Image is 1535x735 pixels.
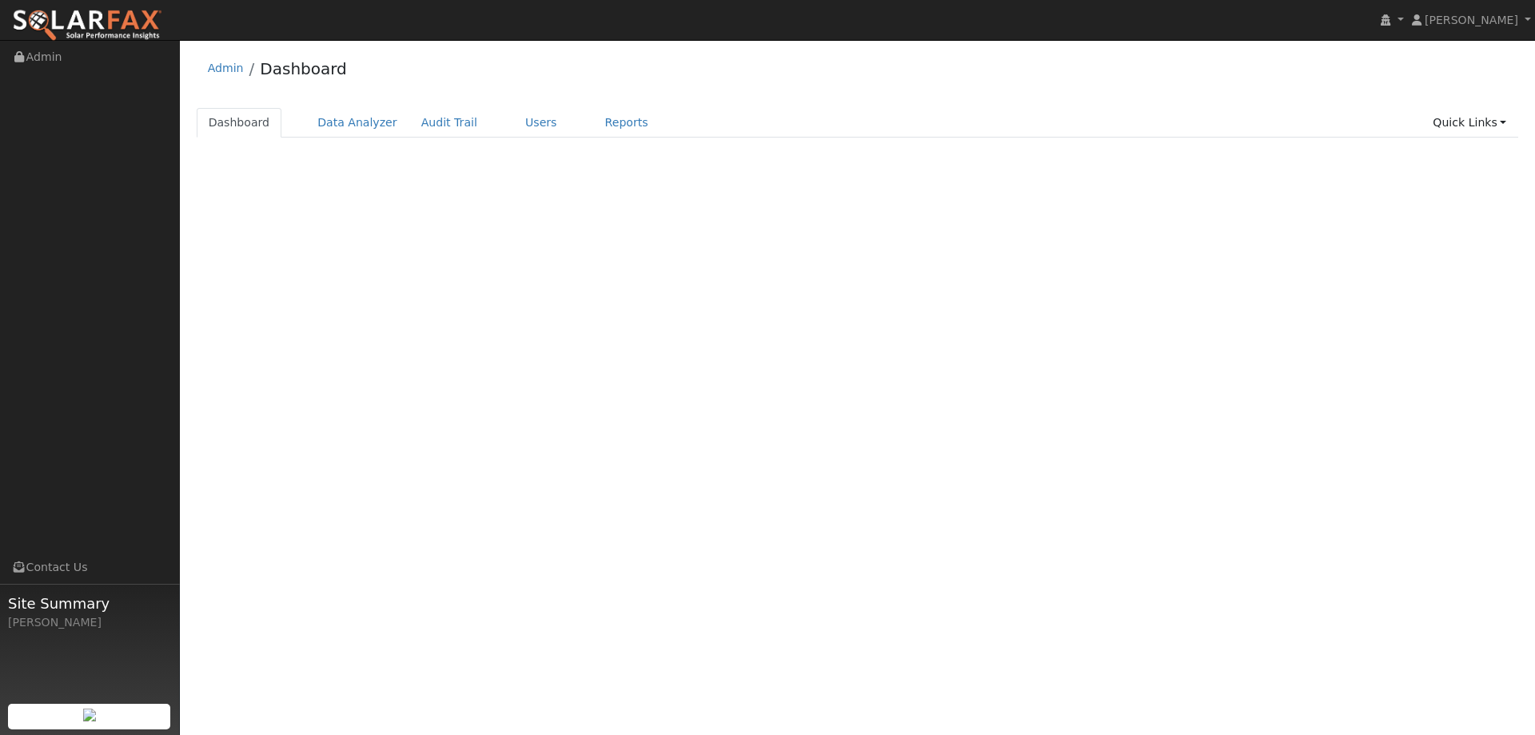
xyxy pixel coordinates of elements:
a: Quick Links [1421,108,1518,138]
a: Audit Trail [409,108,489,138]
a: Dashboard [197,108,282,138]
a: Dashboard [260,59,347,78]
div: [PERSON_NAME] [8,614,171,631]
a: Reports [593,108,660,138]
a: Users [513,108,569,138]
img: retrieve [83,709,96,721]
img: SolarFax [12,9,162,42]
span: Site Summary [8,593,171,614]
a: Data Analyzer [305,108,409,138]
span: [PERSON_NAME] [1425,14,1518,26]
a: Admin [208,62,244,74]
